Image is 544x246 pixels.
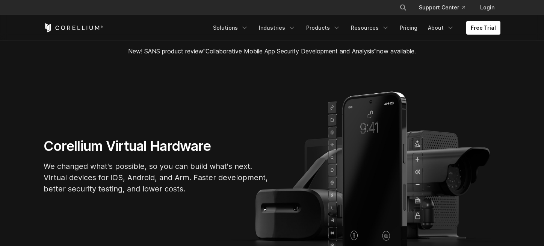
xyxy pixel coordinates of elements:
h1: Corellium Virtual Hardware [44,138,269,155]
div: Navigation Menu [390,1,500,14]
a: "Collaborative Mobile App Security Development and Analysis" [203,47,376,55]
a: Products [302,21,345,35]
button: Search [396,1,410,14]
a: Login [474,1,500,14]
a: Resources [346,21,394,35]
div: Navigation Menu [209,21,500,35]
a: About [423,21,459,35]
a: Free Trial [466,21,500,35]
a: Solutions [209,21,253,35]
a: Pricing [395,21,422,35]
p: We changed what's possible, so you can build what's next. Virtual devices for iOS, Android, and A... [44,161,269,194]
a: Industries [254,21,300,35]
span: New! SANS product review now available. [128,47,416,55]
a: Corellium Home [44,23,103,32]
a: Support Center [413,1,471,14]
